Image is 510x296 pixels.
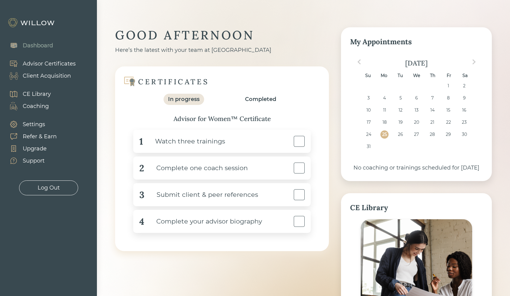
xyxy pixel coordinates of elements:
[365,143,373,151] div: Choose Sunday, August 31st, 2025
[3,39,53,52] a: Dashboard
[444,118,452,126] div: Choose Friday, August 22nd, 2025
[23,42,53,50] div: Dashboard
[350,164,483,172] div: No coaching or trainings scheduled for [DATE]
[23,60,76,68] div: Advisor Certificates
[350,36,483,47] div: My Appointments
[3,70,76,82] a: Client Acquisition
[396,106,405,114] div: Choose Tuesday, August 12th, 2025
[144,215,262,228] div: Complete your advisor biography
[144,188,258,202] div: Submit client & peer references
[354,57,364,67] button: Previous Month
[460,106,469,114] div: Choose Saturday, August 16th, 2025
[428,94,436,102] div: Choose Thursday, August 7th, 2025
[460,118,469,126] div: Choose Saturday, August 23rd, 2025
[445,72,453,80] div: Fr
[245,95,276,103] div: Completed
[364,72,372,80] div: Su
[428,118,436,126] div: Choose Thursday, August 21st, 2025
[428,106,436,114] div: Choose Thursday, August 14th, 2025
[3,130,57,143] a: Refer & Earn
[23,120,45,129] div: Settings
[412,118,421,126] div: Choose Wednesday, August 20th, 2025
[461,72,469,80] div: Sa
[115,46,329,54] div: Here’s the latest with your team at [GEOGRAPHIC_DATA]
[23,145,47,153] div: Upgrade
[460,130,469,139] div: Choose Saturday, August 30th, 2025
[3,118,57,130] a: Settings
[168,95,200,103] div: In progress
[428,130,436,139] div: Choose Thursday, August 28th, 2025
[396,94,405,102] div: Choose Tuesday, August 5th, 2025
[3,100,51,112] a: Coaching
[396,72,404,80] div: Tu
[139,135,143,148] div: 1
[23,102,49,110] div: Coaching
[396,130,405,139] div: Choose Tuesday, August 26th, 2025
[23,72,71,80] div: Client Acquisition
[8,18,56,28] img: Willow
[380,94,389,102] div: Choose Monday, August 4th, 2025
[460,94,469,102] div: Choose Saturday, August 9th, 2025
[365,118,373,126] div: Choose Sunday, August 17th, 2025
[380,130,389,139] div: Choose Monday, August 25th, 2025
[412,94,421,102] div: Choose Wednesday, August 6th, 2025
[365,130,373,139] div: Choose Sunday, August 24th, 2025
[23,90,51,98] div: CE Library
[127,114,317,124] div: Advisor for Women™ Certificate
[138,77,209,86] div: CERTIFICATES
[143,135,225,148] div: Watch three trainings
[3,88,51,100] a: CE Library
[115,27,329,43] div: GOOD AFTERNOON
[144,161,248,175] div: Complete one coach session
[23,133,57,141] div: Refer & Earn
[3,58,76,70] a: Advisor Certificates
[139,215,144,228] div: 4
[350,59,483,67] div: [DATE]
[444,94,452,102] div: Choose Friday, August 8th, 2025
[469,57,479,67] button: Next Month
[412,72,421,80] div: We
[444,130,452,139] div: Choose Friday, August 29th, 2025
[429,72,437,80] div: Th
[444,82,452,90] div: Choose Friday, August 1st, 2025
[365,106,373,114] div: Choose Sunday, August 10th, 2025
[412,106,421,114] div: Choose Wednesday, August 13th, 2025
[23,157,45,165] div: Support
[350,202,483,213] div: CE Library
[365,94,373,102] div: Choose Sunday, August 3rd, 2025
[396,118,405,126] div: Choose Tuesday, August 19th, 2025
[380,118,389,126] div: Choose Monday, August 18th, 2025
[380,106,389,114] div: Choose Monday, August 11th, 2025
[460,82,469,90] div: Choose Saturday, August 2nd, 2025
[139,188,144,202] div: 3
[352,82,481,155] div: month 2025-08
[38,184,60,192] div: Log Out
[380,72,388,80] div: Mo
[444,106,452,114] div: Choose Friday, August 15th, 2025
[139,161,144,175] div: 2
[3,143,57,155] a: Upgrade
[412,130,421,139] div: Choose Wednesday, August 27th, 2025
